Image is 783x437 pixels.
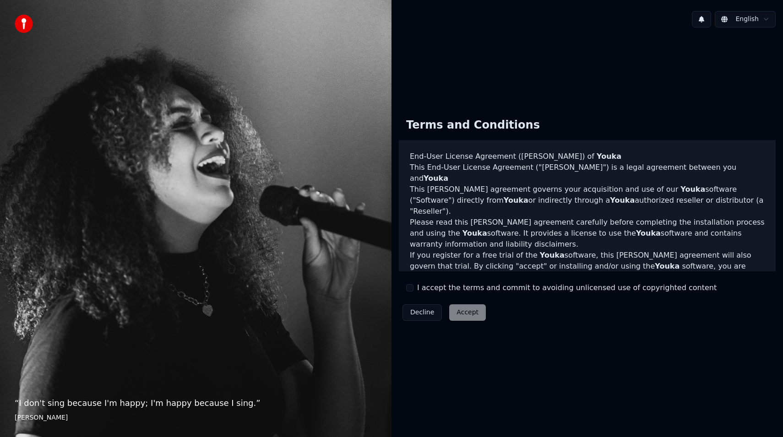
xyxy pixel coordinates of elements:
[655,262,680,270] span: Youka
[417,282,717,293] label: I accept the terms and commit to avoiding unlicensed use of copyrighted content
[410,250,765,294] p: If you register for a free trial of the software, this [PERSON_NAME] agreement will also govern t...
[399,111,547,140] div: Terms and Conditions
[15,15,33,33] img: youka
[462,229,487,237] span: Youka
[410,217,765,250] p: Please read this [PERSON_NAME] agreement carefully before completing the installation process and...
[636,229,661,237] span: Youka
[424,174,448,183] span: Youka
[680,185,705,194] span: Youka
[15,397,377,410] p: “ I don't sing because I'm happy; I'm happy because I sing. ”
[402,304,442,321] button: Decline
[410,162,765,184] p: This End-User License Agreement ("[PERSON_NAME]") is a legal agreement between you and
[15,413,377,422] footer: [PERSON_NAME]
[410,184,765,217] p: This [PERSON_NAME] agreement governs your acquisition and use of our software ("Software") direct...
[410,151,765,162] h3: End-User License Agreement ([PERSON_NAME]) of
[504,196,528,205] span: Youka
[540,251,565,259] span: Youka
[597,152,621,161] span: Youka
[610,196,635,205] span: Youka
